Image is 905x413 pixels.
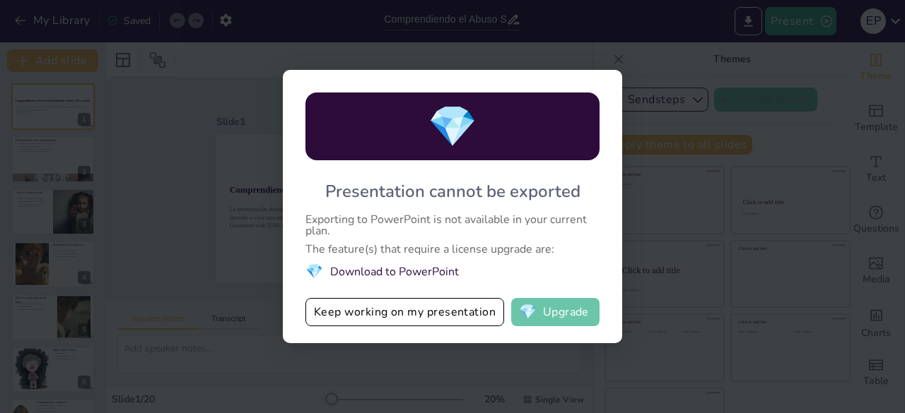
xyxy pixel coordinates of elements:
[305,262,323,281] span: diamond
[511,298,600,326] button: diamondUpgrade
[305,244,600,255] div: The feature(s) that require a license upgrade are:
[305,298,504,326] button: Keep working on my presentation
[519,305,537,319] span: diamond
[305,214,600,237] div: Exporting to PowerPoint is not available in your current plan.
[325,180,580,203] div: Presentation cannot be exported
[305,262,600,281] li: Download to PowerPoint
[428,100,477,154] span: diamond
